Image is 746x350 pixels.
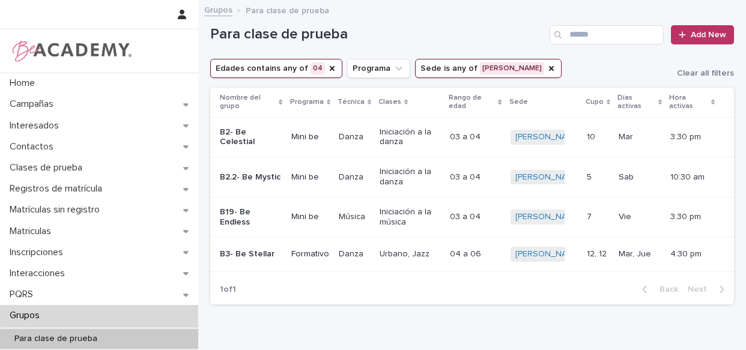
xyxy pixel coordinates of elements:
p: Mini be [291,212,329,222]
span: Back [652,285,678,294]
p: Grupos [5,310,49,321]
p: Registros de matrícula [5,183,112,195]
p: Contactos [5,141,63,152]
p: 10:30 am [670,172,715,183]
p: Matrículas sin registro [5,204,109,216]
p: Campañas [5,98,63,110]
p: Para clase de prueba [5,334,107,344]
p: Danza [339,132,370,142]
p: Matriculas [5,226,61,237]
p: Iniciación a la danza [380,127,440,148]
p: Iniciación a la música [380,207,440,228]
p: 3:30 pm [670,212,715,222]
p: B2- Be Celestial [220,127,282,148]
tr: B2.2- Be MysticMini beDanzaIniciación a la danza03 a 0403 a 04 [PERSON_NAME] 55 SabSab 10:30 am [210,157,734,198]
a: [PERSON_NAME] [515,249,581,259]
button: Back [632,284,683,295]
span: Next [688,285,714,294]
p: B3- Be Stellar [220,249,282,259]
p: 03 a 04 [450,130,483,142]
span: Add New [691,31,726,39]
span: Clear all filters [677,69,734,77]
button: Next [683,284,734,295]
p: Mar [619,130,635,142]
p: 10 [587,130,598,142]
p: Mini be [291,172,329,183]
p: Para clase de prueba [246,3,329,16]
p: Técnica [338,95,365,109]
h1: Para clase de prueba [210,26,545,43]
p: Hora activas [669,91,708,113]
p: Nombre del grupo [220,91,276,113]
p: 1 of 1 [210,275,246,304]
p: B19- Be Endless [220,207,282,228]
p: 5 [587,170,594,183]
p: Danza [339,249,370,259]
p: 12, 12 [587,247,609,259]
p: Home [5,77,44,89]
a: [PERSON_NAME] [515,132,581,142]
p: Vie [619,210,634,222]
p: 03 a 04 [450,210,483,222]
p: Sede [509,95,528,109]
p: Interesados [5,120,68,131]
button: Edades [210,59,342,78]
tr: B3- Be StellarFormativoDanzaUrbano, Jazz04 a 0604 a 06 [PERSON_NAME] 12, 1212, 12 Mar, JueMar, Ju... [210,237,734,272]
p: Inscripciones [5,247,73,258]
p: Clases de prueba [5,162,92,173]
p: Días activas [617,91,655,113]
a: [PERSON_NAME] [515,212,581,222]
p: Clases [378,95,401,109]
p: Interacciones [5,268,74,279]
tr: B19- Be EndlessMini beMúsicaIniciación a la música03 a 0403 a 04 [PERSON_NAME] 77 VieVie 3:30 pm [210,197,734,237]
img: WPrjXfSUmiLcdUfaYY4Q [10,39,133,63]
button: Sede [415,59,562,78]
a: [PERSON_NAME] [515,172,581,183]
p: Urbano, Jazz [380,249,440,259]
button: Clear all filters [667,69,734,77]
p: Música [339,212,370,222]
a: Grupos [204,2,232,16]
p: B2.2- Be Mystic [220,172,282,183]
p: 03 a 04 [450,170,483,183]
p: Sab [619,170,636,183]
p: 4:30 pm [670,249,715,259]
p: 3:30 pm [670,132,715,142]
p: PQRS [5,289,43,300]
button: Programa [347,59,410,78]
p: 04 a 06 [450,247,484,259]
p: Programa [290,95,324,109]
p: Mar, Jue [619,247,654,259]
p: Danza [339,172,370,183]
p: Mini be [291,132,329,142]
p: Rango de edad [449,91,495,113]
p: Cupo [586,95,604,109]
p: Iniciación a la danza [380,167,440,187]
p: Formativo [291,249,329,259]
a: Add New [671,25,734,44]
tr: B2- Be CelestialMini beDanzaIniciación a la danza03 a 0403 a 04 [PERSON_NAME] 1010 MarMar 3:30 pm [210,117,734,157]
p: 7 [587,210,594,222]
input: Search [550,25,664,44]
